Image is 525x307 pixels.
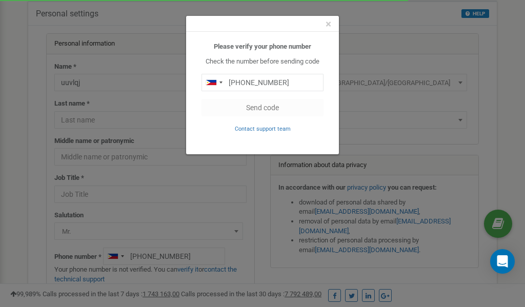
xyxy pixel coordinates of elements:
[201,57,324,67] p: Check the number before sending code
[326,18,331,30] span: ×
[201,99,324,116] button: Send code
[235,126,291,132] small: Contact support team
[490,249,515,274] div: Open Intercom Messenger
[201,74,324,91] input: 0905 123 4567
[214,43,311,50] b: Please verify your phone number
[235,125,291,132] a: Contact support team
[202,74,226,91] div: Telephone country code
[326,19,331,30] button: Close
